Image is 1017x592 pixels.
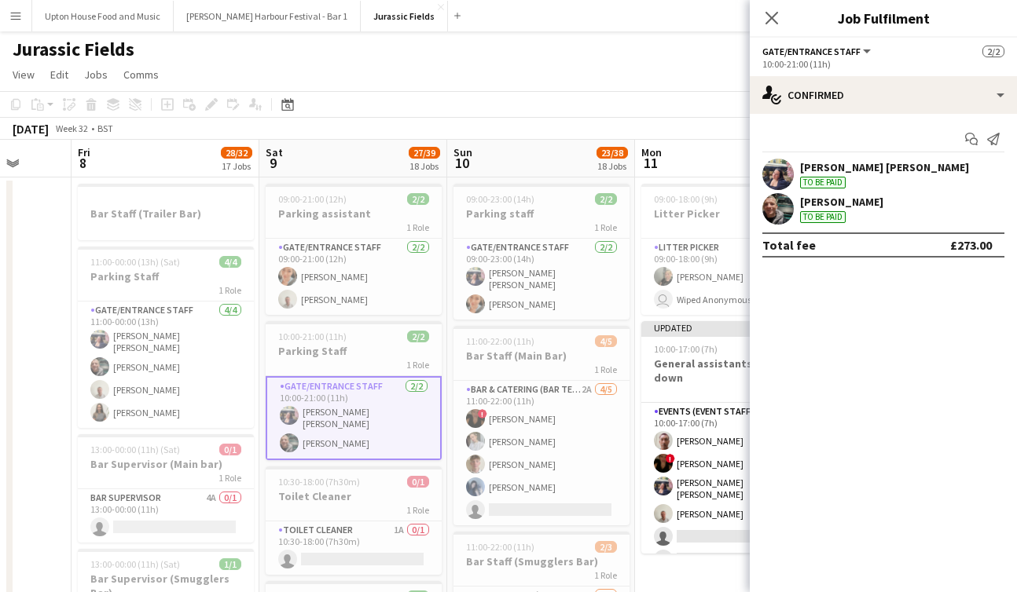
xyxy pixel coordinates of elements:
button: Jurassic Fields [361,1,448,31]
div: Confirmed [750,76,1017,114]
button: Upton House Food and Music [32,1,174,31]
div: Updated [641,321,817,334]
span: 23/38 [597,147,628,159]
span: ! [478,409,487,418]
span: 0/1 [219,444,241,455]
span: 1 Role [594,364,617,375]
span: Gate/Entrance staff [762,46,861,57]
app-card-role: Litter Picker2/209:00-18:00 (9h)[PERSON_NAME] Wiped Anonymous [641,239,817,315]
span: ! [666,454,675,463]
a: Edit [44,64,75,85]
div: [PERSON_NAME] [PERSON_NAME] [800,160,969,174]
app-card-role: Bar & Catering (Bar Tender)2A4/511:00-22:00 (11h)![PERSON_NAME][PERSON_NAME][PERSON_NAME][PERSON_... [453,381,630,525]
div: [DATE] [13,121,49,137]
h3: Toilet Cleaner [266,489,442,503]
span: View [13,68,35,82]
app-card-role: Events (Event Staff)7I3A4/610:00-17:00 (7h)[PERSON_NAME]![PERSON_NAME][PERSON_NAME] [PERSON_NAME]... [641,403,817,575]
span: 2/2 [407,193,429,205]
span: 09:00-18:00 (9h) [654,193,718,205]
span: 1 Role [594,569,617,581]
span: 2/2 [982,46,1004,57]
app-card-role: Gate/Entrance staff4/411:00-00:00 (13h)[PERSON_NAME] [PERSON_NAME][PERSON_NAME][PERSON_NAME][PERS... [78,301,254,428]
div: £273.00 [950,237,992,253]
app-job-card: 09:00-21:00 (12h)2/2Parking assistant1 RoleGate/Entrance staff2/209:00-21:00 (12h)[PERSON_NAME][P... [266,184,442,315]
app-job-card: 10:30-18:00 (7h30m)0/1Toilet Cleaner1 RoleToilet Cleaner1A0/110:30-18:00 (7h30m) [266,466,442,575]
app-card-role: Bar Supervisor4A0/113:00-00:00 (11h) [78,489,254,543]
div: Updated10:00-17:00 (7h)4/6General assistants to pack down1 RoleEvents (Event Staff)7I3A4/610:00-1... [641,321,817,554]
div: 10:00-21:00 (11h)2/2Parking Staff1 RoleGate/Entrance staff2/210:00-21:00 (11h)[PERSON_NAME] [PERS... [266,321,442,460]
h3: Parking Staff [266,344,442,358]
app-card-role: Gate/Entrance staff2/209:00-21:00 (12h)[PERSON_NAME][PERSON_NAME] [266,239,442,315]
span: 0/1 [407,476,429,488]
span: 2/2 [595,193,617,205]
span: 1 Role [406,221,429,233]
span: Sun [453,145,472,159]
span: 13:00-00:00 (11h) (Sat) [90,558,180,570]
span: 13:00-00:00 (11h) (Sat) [90,444,180,455]
app-job-card: 11:00-00:00 (13h) (Sat)4/4Parking Staff1 RoleGate/Entrance staff4/411:00-00:00 (13h)[PERSON_NAME]... [78,247,254,428]
h3: Bar Staff (Trailer Bar) [78,206,254,221]
span: 10:00-21:00 (11h) [278,331,347,342]
div: 18 Jobs [597,160,627,172]
a: Jobs [78,64,114,85]
span: 11:00-00:00 (13h) (Sat) [90,256,180,268]
span: 09:00-23:00 (14h) [466,193,534,205]
span: 1 Role [406,504,429,516]
span: 8 [75,154,90,172]
app-job-card: 09:00-18:00 (9h)2/2Litter Picker1 RoleLitter Picker2/209:00-18:00 (9h)[PERSON_NAME] Wiped Anonymous [641,184,817,315]
span: 10:30-18:00 (7h30m) [278,476,360,488]
button: Gate/Entrance staff [762,46,873,57]
app-job-card: 13:00-00:00 (11h) (Sat)0/1Bar Supervisor (Main bar)1 RoleBar Supervisor4A0/113:00-00:00 (11h) [78,434,254,543]
span: 09:00-21:00 (12h) [278,193,347,205]
app-job-card: Bar Staff (Trailer Bar) [78,184,254,240]
h3: Bar Staff (Smugglers Bar) [453,554,630,568]
h1: Jurassic Fields [13,38,134,61]
span: 1 Role [218,284,241,296]
div: 18 Jobs [409,160,439,172]
h3: Job Fulfilment [750,8,1017,28]
span: 1 Role [218,472,241,484]
h3: Parking Staff [78,269,254,283]
button: [PERSON_NAME] Harbour Festival - Bar 1 [174,1,361,31]
h3: Litter Picker [641,206,817,221]
span: Week 32 [52,122,91,134]
span: 10 [451,154,472,172]
span: 10:00-17:00 (7h) [654,343,718,355]
div: To be paid [800,177,846,188]
span: 4/5 [595,335,617,347]
span: Jobs [84,68,108,82]
span: Comms [123,68,159,82]
h3: Bar Staff (Main Bar) [453,349,630,363]
app-card-role: Gate/Entrance staff2/210:00-21:00 (11h)[PERSON_NAME] [PERSON_NAME][PERSON_NAME] [266,376,442,460]
span: Mon [641,145,662,159]
span: 4/4 [219,256,241,268]
h3: Parking assistant [266,206,442,221]
h3: General assistants to pack down [641,356,817,385]
span: 11:00-22:00 (11h) [466,335,534,347]
span: 2/2 [407,331,429,342]
span: Fri [78,145,90,159]
h3: Parking staff [453,206,630,221]
span: 11 [639,154,662,172]
div: Total fee [762,237,816,253]
app-job-card: 11:00-22:00 (11h)4/5Bar Staff (Main Bar)1 RoleBar & Catering (Bar Tender)2A4/511:00-22:00 (11h)![... [453,326,630,525]
app-job-card: 09:00-23:00 (14h)2/2Parking staff1 RoleGate/Entrance staff2/209:00-23:00 (14h)[PERSON_NAME] [PERS... [453,184,630,320]
span: 11:00-22:00 (11h) [466,541,534,553]
a: View [6,64,41,85]
h3: Bar Supervisor (Main bar) [78,457,254,471]
span: Edit [50,68,68,82]
span: 27/39 [409,147,440,159]
span: 2/3 [595,541,617,553]
div: [PERSON_NAME] [800,195,883,209]
div: 10:00-21:00 (11h) [762,58,1004,70]
span: 1 Role [594,221,617,233]
app-card-role: Gate/Entrance staff2/209:00-23:00 (14h)[PERSON_NAME] [PERSON_NAME][PERSON_NAME] [453,239,630,320]
app-card-role: Toilet Cleaner1A0/110:30-18:00 (7h30m) [266,521,442,575]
